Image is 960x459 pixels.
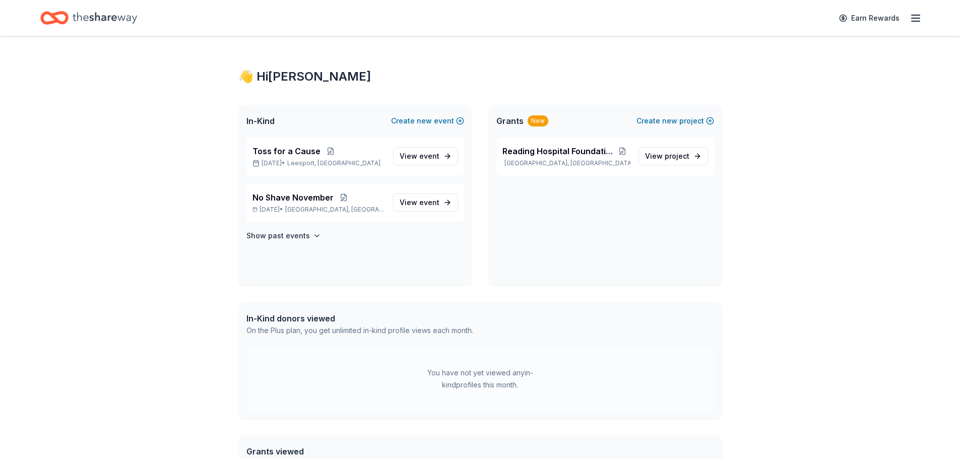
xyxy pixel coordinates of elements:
[246,445,442,457] div: Grants viewed
[645,150,689,162] span: View
[400,196,439,209] span: View
[252,206,385,214] p: [DATE] •
[502,145,615,157] span: Reading Hospital Foundation Program
[238,69,722,85] div: 👋 Hi [PERSON_NAME]
[665,152,689,160] span: project
[246,230,321,242] button: Show past events
[252,145,321,157] span: Toss for a Cause
[393,147,458,165] a: View event
[502,159,630,167] p: [GEOGRAPHIC_DATA], [GEOGRAPHIC_DATA]
[252,191,334,204] span: No Shave November
[246,230,310,242] h4: Show past events
[246,312,473,324] div: In-Kind donors viewed
[287,159,380,167] span: Leesport, [GEOGRAPHIC_DATA]
[419,152,439,160] span: event
[400,150,439,162] span: View
[417,115,432,127] span: new
[391,115,464,127] button: Createnewevent
[40,6,137,30] a: Home
[636,115,714,127] button: Createnewproject
[246,324,473,337] div: On the Plus plan, you get unlimited in-kind profile views each month.
[528,115,548,126] div: New
[419,198,439,207] span: event
[285,206,385,214] span: [GEOGRAPHIC_DATA], [GEOGRAPHIC_DATA]
[417,367,543,391] div: You have not yet viewed any in-kind profiles this month.
[252,159,385,167] p: [DATE] •
[638,147,708,165] a: View project
[662,115,677,127] span: new
[496,115,524,127] span: Grants
[246,115,275,127] span: In-Kind
[833,9,906,27] a: Earn Rewards
[393,193,458,212] a: View event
